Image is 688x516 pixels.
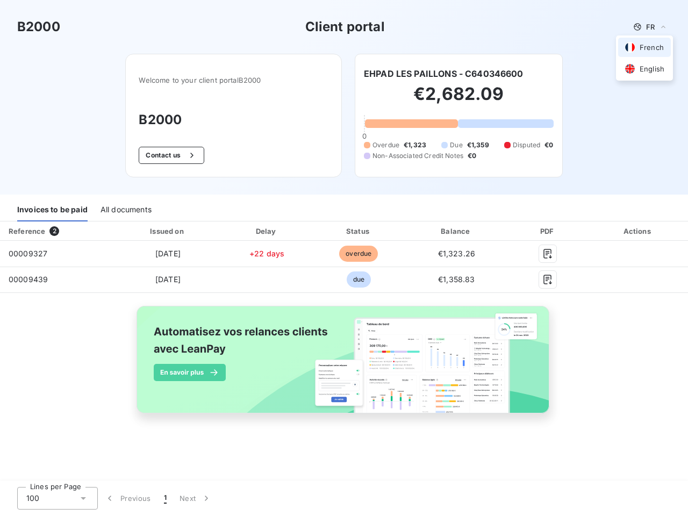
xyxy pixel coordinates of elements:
[640,42,664,53] span: French
[98,487,157,510] button: Previous
[164,493,167,504] span: 1
[438,275,475,284] span: €1,358.83
[155,275,181,284] span: [DATE]
[339,246,378,262] span: overdue
[9,249,47,258] span: 00009327
[347,271,371,288] span: due
[450,140,462,150] span: Due
[590,226,686,236] div: Actions
[249,249,284,258] span: +22 days
[467,140,489,150] span: €1,359
[372,151,463,161] span: Non-Associated Credit Notes
[404,140,426,150] span: €1,323
[372,140,399,150] span: Overdue
[139,147,204,164] button: Contact us
[364,67,524,80] h6: EHPAD LES PAILLONS - C640346600
[139,110,328,130] h3: B2000
[9,275,48,284] span: 00009439
[17,199,88,221] div: Invoices to be paid
[155,249,181,258] span: [DATE]
[510,226,586,236] div: PDF
[157,487,173,510] button: 1
[173,487,218,510] button: Next
[305,17,385,37] h3: Client portal
[408,226,506,236] div: Balance
[139,76,328,84] span: Welcome to your client portal B2000
[224,226,310,236] div: Delay
[544,140,553,150] span: €0
[438,249,475,258] span: €1,323.26
[116,226,220,236] div: Issued on
[640,64,664,74] span: English
[101,199,152,221] div: All documents
[127,299,561,432] img: banner
[513,140,540,150] span: Disputed
[468,151,476,161] span: €0
[17,17,60,37] h3: B2000
[49,226,59,236] span: 2
[646,23,655,31] span: FR
[26,493,39,504] span: 100
[364,83,554,116] h2: €2,682.09
[314,226,403,236] div: Status
[9,227,45,235] div: Reference
[362,132,367,140] span: 0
